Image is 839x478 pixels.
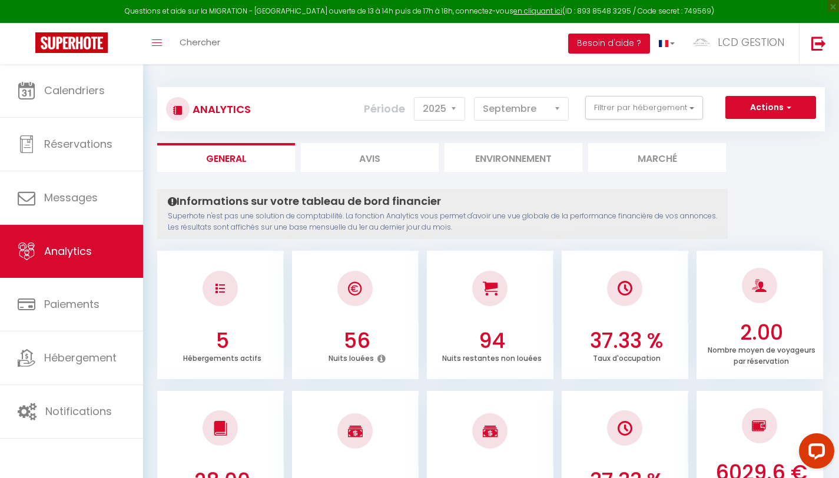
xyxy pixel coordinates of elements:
[190,96,251,122] h3: Analytics
[44,137,112,151] span: Réservations
[44,297,100,311] span: Paiements
[45,404,112,419] span: Notifications
[299,328,416,353] h3: 56
[44,244,92,258] span: Analytics
[752,419,767,433] img: NO IMAGE
[811,36,826,51] img: logout
[593,351,661,363] p: Taux d'occupation
[618,421,632,436] img: NO IMAGE
[568,34,650,54] button: Besoin d'aide ?
[44,190,98,205] span: Messages
[44,350,117,365] span: Hébergement
[168,195,717,208] h4: Informations sur votre tableau de bord financier
[684,23,799,64] a: ... LCD GESTION
[588,143,726,172] li: Marché
[215,284,225,293] img: NO IMAGE
[164,328,281,353] h3: 5
[442,351,542,363] p: Nuits restantes non louées
[692,34,710,51] img: ...
[157,143,295,172] li: General
[301,143,439,172] li: Avis
[364,96,405,122] label: Période
[171,23,229,64] a: Chercher
[568,328,686,353] h3: 37.33 %
[329,351,374,363] p: Nuits louées
[513,6,562,16] a: en cliquant ici
[35,32,108,53] img: Super Booking
[44,83,105,98] span: Calendriers
[445,143,582,172] li: Environnement
[725,96,816,119] button: Actions
[168,211,717,233] p: Superhote n'est pas une solution de comptabilité. La fonction Analytics vous permet d'avoir une v...
[790,429,839,478] iframe: LiveChat chat widget
[585,96,703,119] button: Filtrer par hébergement
[708,343,815,366] p: Nombre moyen de voyageurs par réservation
[703,320,821,345] h3: 2.00
[183,351,261,363] p: Hébergements actifs
[718,35,784,49] span: LCD GESTION
[433,328,551,353] h3: 94
[180,36,220,48] span: Chercher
